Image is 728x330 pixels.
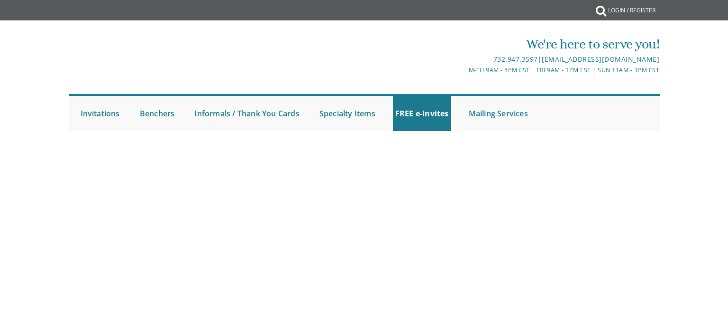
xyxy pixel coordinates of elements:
a: Benchers [137,96,177,131]
a: Informals / Thank You Cards [192,96,301,131]
a: Invitations [78,96,122,131]
a: FREE e-Invites [393,96,451,131]
div: M-Th 9am - 5pm EST | Fri 9am - 1pm EST | Sun 11am - 3pm EST [266,65,659,75]
a: Specialty Items [317,96,378,131]
a: [EMAIL_ADDRESS][DOMAIN_NAME] [542,55,659,64]
a: 732.947.3597 [493,55,538,64]
a: Mailing Services [466,96,530,131]
div: | [266,54,659,65]
div: We're here to serve you! [266,35,659,54]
